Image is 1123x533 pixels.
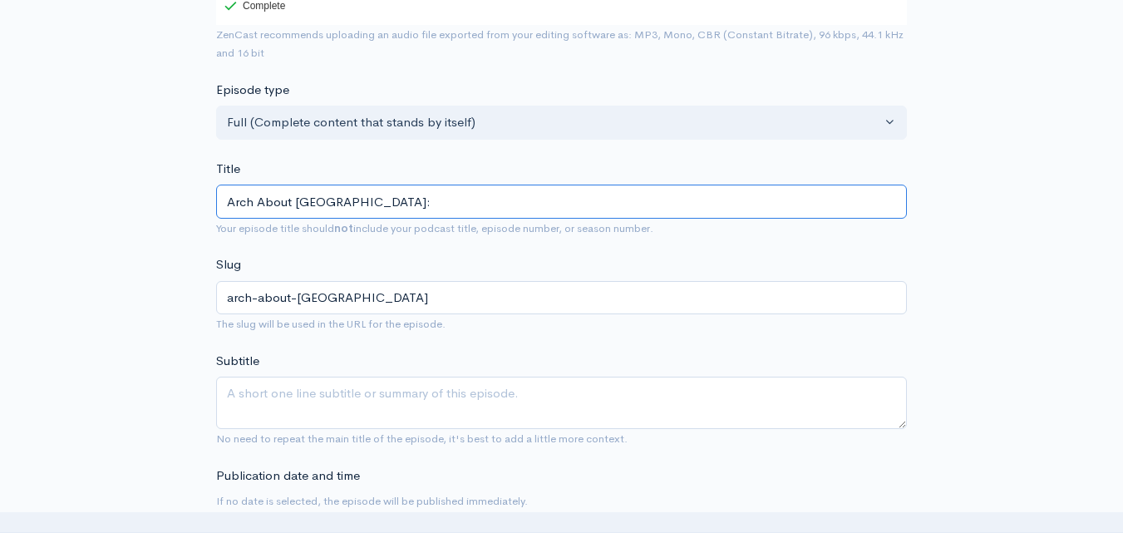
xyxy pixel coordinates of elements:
[216,185,907,219] input: What is the episode's title?
[216,81,289,100] label: Episode type
[216,317,446,331] small: The slug will be used in the URL for the episode.
[224,1,285,11] div: Complete
[216,160,240,179] label: Title
[227,113,881,132] div: Full (Complete content that stands by itself)
[334,221,353,235] strong: not
[216,432,628,446] small: No need to repeat the main title of the episode, it's best to add a little more context.
[216,352,259,371] label: Subtitle
[216,106,907,140] button: Full (Complete content that stands by itself)
[216,27,904,61] small: ZenCast recommends uploading an audio file exported from your editing software as: MP3, Mono, CBR...
[216,281,907,315] input: title-of-episode
[216,255,241,274] label: Slug
[216,221,653,235] small: Your episode title should include your podcast title, episode number, or season number.
[216,466,360,486] label: Publication date and time
[216,494,528,508] small: If no date is selected, the episode will be published immediately.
